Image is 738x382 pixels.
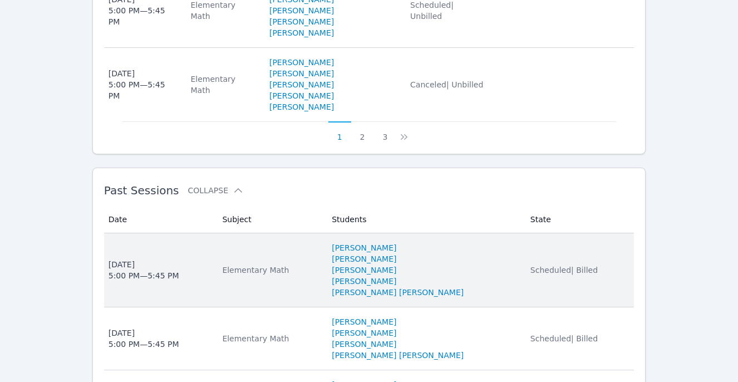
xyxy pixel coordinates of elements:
[332,339,396,350] a: [PERSON_NAME]
[269,5,334,16] a: [PERSON_NAME]
[104,206,216,233] th: Date
[328,121,351,143] button: 1
[269,68,334,79] a: [PERSON_NAME]
[104,48,634,121] tr: [DATE]5:00 PM—5:45 PMElementary Math[PERSON_NAME][PERSON_NAME][PERSON_NAME][PERSON_NAME] [PERSON_...
[410,1,454,21] span: Scheduled | Unbilled
[104,184,179,197] span: Past Sessions
[332,350,464,361] a: [PERSON_NAME] [PERSON_NAME]
[373,121,396,143] button: 3
[332,287,464,298] a: [PERSON_NAME] [PERSON_NAME]
[109,68,178,101] div: [DATE] 5:00 PM — 5:45 PM
[325,206,524,233] th: Students
[222,265,318,276] div: Elementary Math
[269,79,334,90] a: [PERSON_NAME]
[104,307,634,370] tr: [DATE]5:00 PM—5:45 PMElementary Math[PERSON_NAME][PERSON_NAME][PERSON_NAME][PERSON_NAME] [PERSON_...
[332,265,396,276] a: [PERSON_NAME]
[222,333,318,344] div: Elementary Math
[188,185,244,196] button: Collapse
[109,259,179,281] div: [DATE] 5:00 PM — 5:45 PM
[215,206,325,233] th: Subject
[109,327,179,350] div: [DATE] 5:00 PM — 5:45 PM
[104,233,634,307] tr: [DATE]5:00 PM—5:45 PMElementary Math[PERSON_NAME][PERSON_NAME][PERSON_NAME][PERSON_NAME][PERSON_N...
[332,242,396,253] a: [PERSON_NAME]
[269,16,397,38] a: [PERSON_NAME] [PERSON_NAME]
[332,276,396,287] a: [PERSON_NAME]
[332,316,396,327] a: [PERSON_NAME]
[530,266,598,275] span: Scheduled | Billed
[191,74,256,96] div: Elementary Math
[269,57,334,68] a: [PERSON_NAME]
[269,90,397,112] a: [PERSON_NAME] [PERSON_NAME]
[332,253,396,265] a: [PERSON_NAME]
[410,80,483,89] span: Canceled | Unbilled
[351,121,374,143] button: 2
[524,206,634,233] th: State
[530,334,598,343] span: Scheduled | Billed
[332,327,396,339] a: [PERSON_NAME]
